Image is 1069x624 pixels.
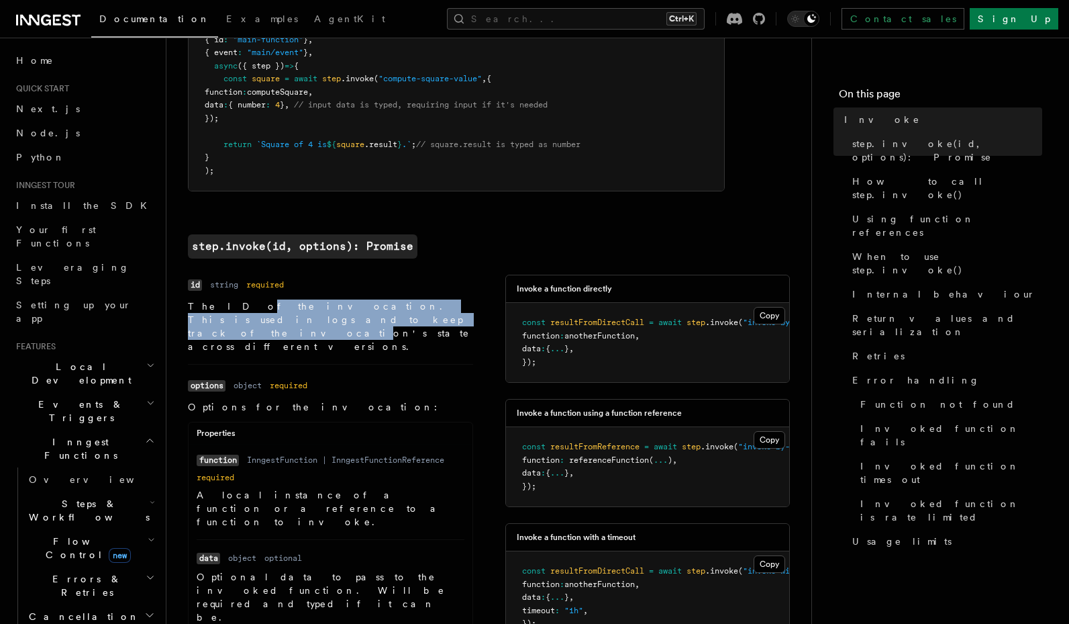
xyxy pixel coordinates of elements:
[658,318,682,327] span: await
[754,431,785,449] button: Copy
[569,468,574,478] span: ,
[205,114,219,123] span: });
[522,592,541,602] span: data
[11,360,146,387] span: Local Development
[188,300,473,353] p: The ID of the invocation. This is used in logs and to keep track of the invocation's state across...
[11,398,146,425] span: Events & Triggers
[482,74,487,83] span: ,
[197,455,239,466] code: function
[560,455,564,465] span: :
[397,140,402,149] span: }
[16,128,80,138] span: Node.js
[226,13,298,24] span: Examples
[285,74,289,83] span: =
[522,442,546,451] span: const
[847,244,1042,282] a: When to use step.invoke()
[852,287,1035,301] span: Internal behaviour
[787,11,819,27] button: Toggle dark mode
[852,373,980,387] span: Error handling
[247,455,444,465] dd: InngestFunction | InngestFunctionReference
[223,74,247,83] span: const
[308,48,313,57] span: ,
[852,312,1042,339] span: Return values and serialization
[855,454,1042,492] a: Invoked function times out
[16,103,80,114] span: Next.js
[564,606,583,615] span: "1h"
[16,152,65,163] span: Python
[569,344,574,353] span: ,
[402,140,411,149] span: .`
[522,606,555,615] span: timeout
[738,318,743,327] span: (
[11,180,75,191] span: Inngest tour
[522,331,560,341] span: function
[682,442,701,451] span: step
[649,318,654,327] span: =
[522,468,541,478] span: data
[233,35,303,44] span: "main-function"
[188,380,225,392] code: options
[847,529,1042,553] a: Usage limits
[686,318,705,327] span: step
[16,54,54,67] span: Home
[555,606,560,615] span: :
[847,207,1042,244] a: Using function references
[23,610,140,623] span: Cancellation
[743,566,842,576] span: "invoke-with-timeout"
[517,532,635,543] h3: Invoke a function with a timeout
[705,566,738,576] span: .invoke
[303,35,308,44] span: }
[247,48,303,57] span: "main/event"
[517,408,682,418] h3: Invoke a function using a function reference
[860,497,1042,524] span: Invoked function is rate limited
[228,100,266,109] span: { number
[541,468,546,478] span: :
[23,567,158,605] button: Errors & Retries
[560,331,564,341] span: :
[733,442,738,451] span: (
[666,12,697,26] kbd: Ctrl+K
[341,74,374,83] span: .invoke
[847,344,1042,368] a: Retries
[852,349,905,363] span: Retries
[855,492,1042,529] a: Invoked function is rate limited
[308,35,313,44] span: ,
[522,482,536,491] span: });
[847,368,1042,392] a: Error handling
[205,152,209,162] span: }
[11,121,158,145] a: Node.js
[852,212,1042,239] span: Using function references
[550,592,564,602] span: ...
[852,175,1042,202] span: How to call step.invoke()
[188,279,202,291] code: id
[205,48,238,57] span: { event
[522,566,546,576] span: const
[303,48,308,57] span: }
[294,100,548,109] span: // input data is typed, requiring input if it's needed
[252,74,280,83] span: square
[11,341,56,352] span: Features
[109,548,131,563] span: new
[564,580,635,589] span: anotherFunction
[705,318,738,327] span: .invoke
[23,492,158,529] button: Steps & Workflows
[205,166,214,175] span: );
[11,430,158,467] button: Inngest Functions
[11,293,158,330] a: Setting up your app
[522,318,546,327] span: const
[322,74,341,83] span: step
[564,468,569,478] span: }
[205,35,223,44] span: { id
[223,100,228,109] span: :
[564,344,569,353] span: }
[855,392,1042,416] a: Function not found
[701,442,733,451] span: .invoke
[336,140,364,149] span: square
[210,279,238,290] dd: string
[23,572,146,599] span: Errors & Retries
[238,48,242,57] span: :
[668,455,672,465] span: )
[635,331,640,341] span: ,
[564,331,635,341] span: anotherFunction
[285,100,289,109] span: ,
